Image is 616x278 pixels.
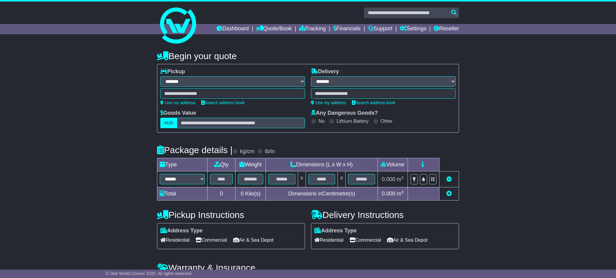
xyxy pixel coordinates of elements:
[236,187,266,200] td: Kilo(s)
[352,100,395,105] a: Search address book
[157,158,208,171] td: Type
[217,24,249,34] a: Dashboard
[233,235,274,245] span: Air & Sea Depot
[208,187,236,200] td: 0
[387,235,428,245] span: Air & Sea Depot
[160,118,177,128] label: AUD
[157,187,208,200] td: Total
[266,158,377,171] td: Dimensions (L x W x H)
[160,68,185,75] label: Pickup
[311,110,378,116] label: Any Dangerous Goods?
[434,24,459,34] a: Reseller
[241,191,244,197] span: 0
[157,145,233,155] h4: Package details |
[157,51,459,61] h4: Begin your quote
[157,210,305,220] h4: Pickup Instructions
[160,100,195,105] a: Use my address
[160,235,189,245] span: Residential
[319,118,325,124] label: No
[240,148,254,155] label: kg/cm
[208,158,236,171] td: Qty
[380,118,393,124] label: Other
[401,190,404,194] sup: 3
[311,100,346,105] a: Use my address
[368,24,392,34] a: Support
[201,100,245,105] a: Search address book
[377,158,408,171] td: Volume
[160,110,196,116] label: Goods Value
[446,176,452,182] a: Remove this item
[382,176,395,182] span: 0.000
[106,271,192,276] span: © One World Courier 2025. All rights reserved.
[160,228,203,234] label: Address Type
[397,176,404,182] span: m
[382,191,395,197] span: 0.000
[314,235,343,245] span: Residential
[400,24,426,34] a: Settings
[299,24,326,34] a: Tracking
[196,235,227,245] span: Commercial
[157,263,459,273] h4: Warranty & Insurance
[265,148,275,155] label: lb/in
[311,210,459,220] h4: Delivery Instructions
[397,191,404,197] span: m
[298,171,306,187] td: x
[236,158,266,171] td: Weight
[337,118,369,124] label: Lithium Battery
[256,24,292,34] a: Quote/Book
[350,235,381,245] span: Commercial
[338,171,346,187] td: x
[311,68,339,75] label: Delivery
[333,24,361,34] a: Financials
[446,191,452,197] a: Add new item
[266,187,377,200] td: Dimensions in Centimetre(s)
[401,175,404,180] sup: 3
[314,228,357,234] label: Address Type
